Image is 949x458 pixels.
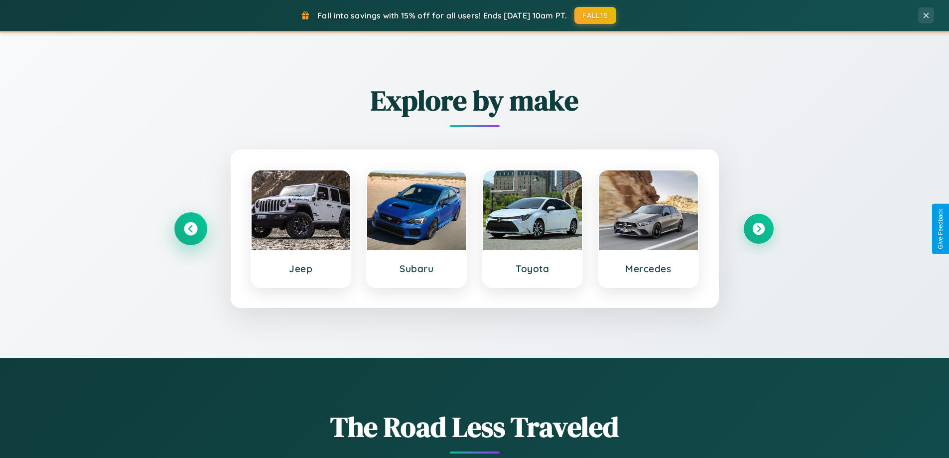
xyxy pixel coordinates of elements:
div: Give Feedback [937,209,944,249]
h3: Toyota [493,263,572,275]
h3: Mercedes [609,263,688,275]
h2: Explore by make [176,81,774,120]
span: Fall into savings with 15% off for all users! Ends [DATE] 10am PT. [317,10,567,20]
h1: The Road Less Traveled [176,408,774,446]
h3: Jeep [262,263,341,275]
button: FALL15 [574,7,616,24]
h3: Subaru [377,263,456,275]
